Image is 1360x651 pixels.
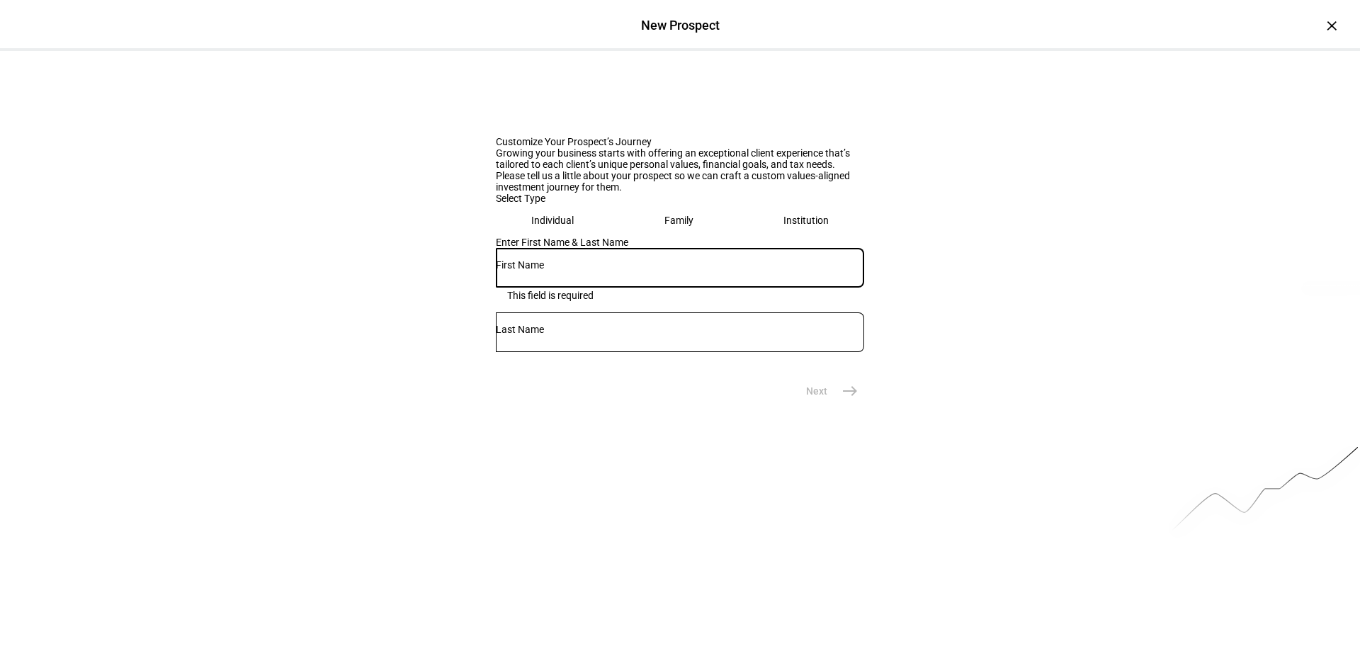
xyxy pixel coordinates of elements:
eth-stepper-button: Next [789,377,864,405]
div: Growing your business starts with offering an exceptional client experience that’s tailored to ea... [496,147,864,170]
div: Please tell us a little about your prospect so we can craft a custom values-aligned investment jo... [496,170,864,193]
div: Enter First Name & Last Name [496,237,864,248]
div: This field is required [507,290,594,301]
div: Individual [531,215,574,226]
div: Institution [783,215,829,226]
div: Customize Your Prospect’s Journey [496,136,864,147]
div: Family [664,215,693,226]
div: × [1320,14,1343,37]
input: First Name [496,259,864,271]
div: Select Type [496,193,864,204]
input: Last Name [496,324,864,335]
